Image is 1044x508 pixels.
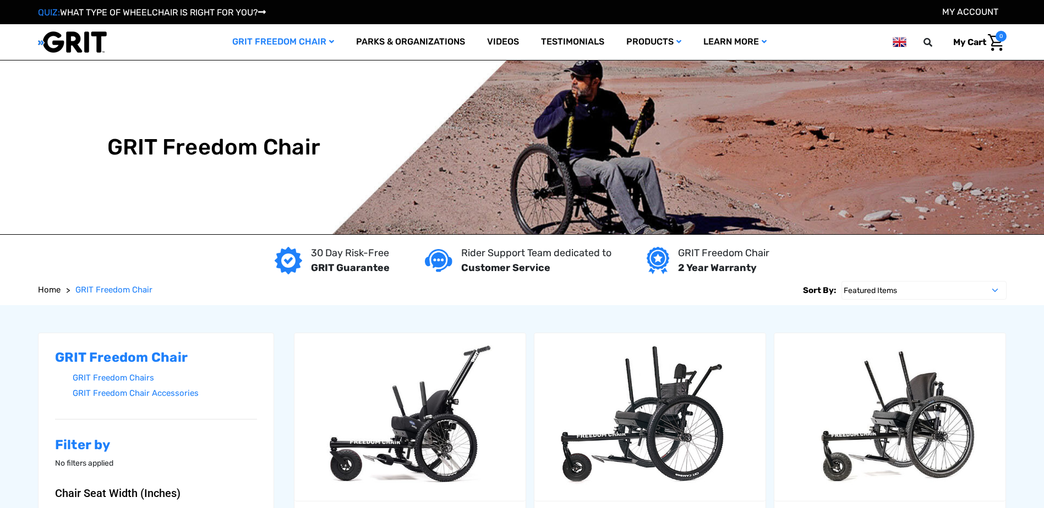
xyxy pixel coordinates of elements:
img: GRIT Freedom Chair Pro: the Pro model shown including contoured Invacare Matrx seatback, Spinergy... [774,340,1005,494]
span: GRIT Freedom Chair [75,285,152,295]
img: GRIT Freedom Chair: Spartan [534,340,766,494]
a: QUIZ:WHAT TYPE OF WHEELCHAIR IS RIGHT FOR YOU? [38,7,266,18]
p: 30 Day Risk-Free [311,246,390,261]
h1: GRIT Freedom Chair [107,134,321,161]
strong: Customer Service [461,262,550,274]
strong: GRIT Guarantee [311,262,390,274]
img: GRIT All-Terrain Wheelchair and Mobility Equipment [38,31,107,53]
span: QUIZ: [38,7,60,18]
a: GRIT Freedom Chair: Spartan,$3,995.00 [534,333,766,501]
h2: Filter by [55,437,258,453]
img: Year warranty [647,247,669,274]
a: Videos [476,24,530,60]
label: Sort By: [803,281,836,300]
strong: 2 Year Warranty [678,262,757,274]
img: GRIT Junior: GRIT Freedom Chair all terrain wheelchair engineered specifically for kids [294,340,526,494]
span: 0 [996,31,1007,42]
h2: GRIT Freedom Chair [55,350,258,366]
span: Chair Seat Width (Inches) [55,487,181,500]
a: Home [38,284,61,296]
input: Search [928,31,945,54]
img: GRIT Guarantee [275,247,302,274]
p: No filters applied [55,457,258,469]
span: Home [38,285,61,295]
p: GRIT Freedom Chair [678,246,769,261]
a: GRIT Freedom Chairs [73,370,258,386]
a: Account [942,7,998,17]
a: Cart with 0 items [945,31,1007,54]
a: GRIT Freedom Chair: Pro,$5,495.00 [774,333,1005,501]
a: Learn More [692,24,778,60]
span: My Cart [953,37,986,47]
a: GRIT Freedom Chair [221,24,345,60]
p: Rider Support Team dedicated to [461,246,611,261]
a: Parks & Organizations [345,24,476,60]
a: GRIT Freedom Chair [75,284,152,296]
img: Cart [988,34,1004,51]
img: Customer service [425,249,452,272]
a: Testimonials [530,24,615,60]
a: GRIT Junior,$4,995.00 [294,333,526,501]
a: GRIT Freedom Chair Accessories [73,385,258,401]
button: Chair Seat Width (Inches) [55,487,258,500]
img: gb.png [893,35,906,49]
a: Products [615,24,692,60]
